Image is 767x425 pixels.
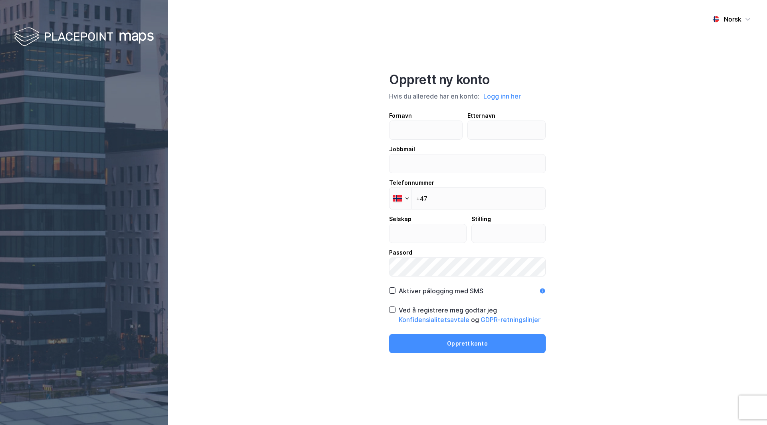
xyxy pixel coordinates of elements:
div: Jobbmail [389,144,546,154]
div: Telefonnummer [389,178,546,188]
div: Passord [389,248,546,257]
div: Aktiver pålogging med SMS [399,286,483,296]
div: Opprett ny konto [389,72,546,88]
button: Logg inn her [481,91,523,101]
iframe: Chat Widget [727,387,767,425]
img: logo-white.f07954bde2210d2a523dddb988cd2aa7.svg [14,26,154,49]
div: Norway: + 47 [389,188,411,209]
div: Hvis du allerede har en konto: [389,91,546,101]
div: Norsk [724,14,741,24]
div: Selskap [389,214,467,224]
div: Etternavn [467,111,546,121]
input: Telefonnummer [389,187,546,210]
button: Opprett konto [389,334,546,353]
div: Ved å registrere meg godtar jeg og [399,305,546,324]
div: Fornavn [389,111,463,121]
div: Stilling [471,214,546,224]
